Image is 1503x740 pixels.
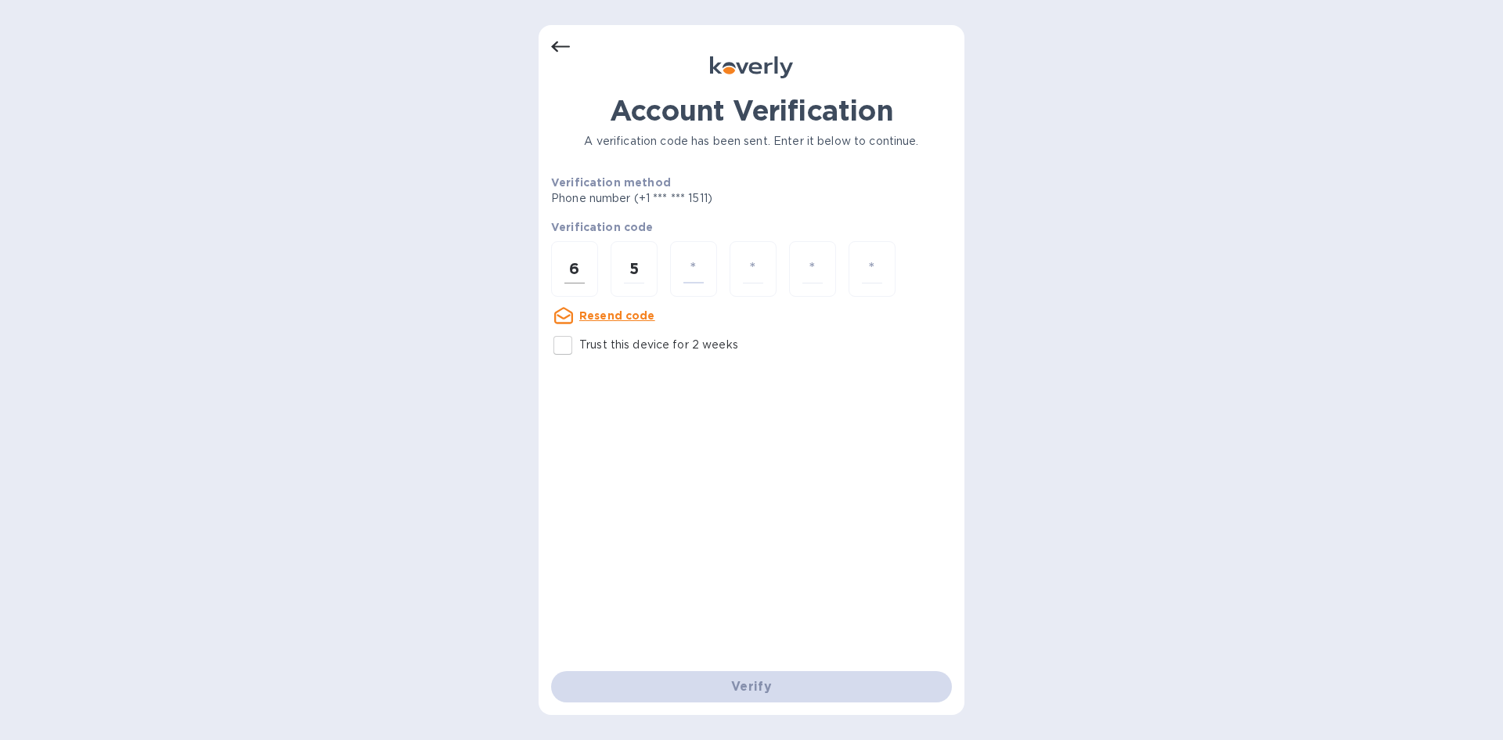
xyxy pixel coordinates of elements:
p: Phone number (+1 *** *** 1511) [551,190,832,207]
p: Verification code [551,219,952,235]
p: Trust this device for 2 weeks [579,337,738,353]
u: Resend code [579,309,655,322]
b: Verification method [551,176,671,189]
h1: Account Verification [551,94,952,127]
p: A verification code has been sent. Enter it below to continue. [551,133,952,150]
